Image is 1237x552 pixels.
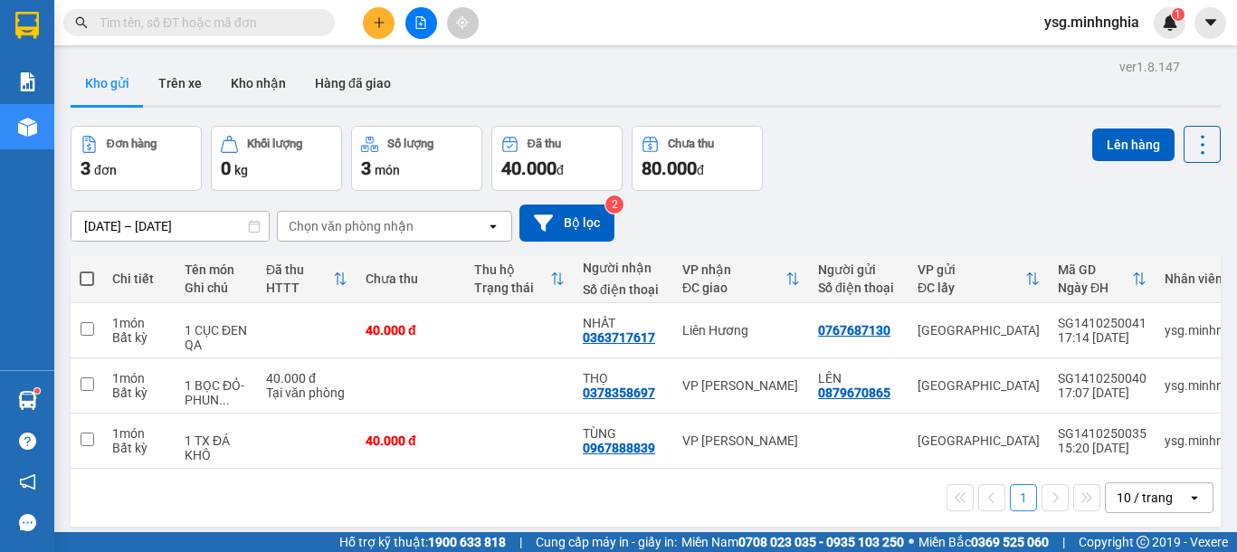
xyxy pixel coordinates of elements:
div: 1 món [112,316,167,330]
div: Số điện thoại [818,281,899,295]
button: Hàng đã giao [300,62,405,105]
button: Kho gửi [71,62,144,105]
span: Hỗ trợ kỹ thuật: [339,532,506,552]
button: caret-down [1194,7,1226,39]
button: Kho nhận [216,62,300,105]
sup: 1 [1172,8,1185,21]
div: 10 / trang [1117,489,1173,507]
span: search [75,16,88,29]
button: Chưa thu80.000đ [632,126,763,191]
div: Đã thu [528,138,561,150]
div: Chưa thu [366,271,456,286]
sup: 2 [605,195,623,214]
div: [GEOGRAPHIC_DATA] [918,433,1040,448]
div: Bất kỳ [112,330,167,345]
div: ver 1.8.147 [1119,57,1180,77]
input: Select a date range. [71,212,269,241]
div: VP nhận [682,262,785,277]
strong: 1900 633 818 [428,535,506,549]
div: Trạng thái [474,281,550,295]
img: solution-icon [18,72,37,91]
div: Khối lượng [247,138,302,150]
div: 15:20 [DATE] [1058,441,1147,455]
button: Bộ lọc [519,205,614,242]
button: Số lượng3món [351,126,482,191]
svg: open [1187,490,1202,505]
div: Bất kỳ [112,441,167,455]
span: ... [219,393,230,407]
div: 0363717617 [583,330,655,345]
span: 0 [221,157,231,179]
div: Người gửi [818,262,899,277]
div: 1 món [112,371,167,385]
span: plus [373,16,385,29]
div: 40.000 đ [266,371,347,385]
div: HTTT [266,281,333,295]
div: Đã thu [266,262,333,277]
strong: 0708 023 035 - 0935 103 250 [738,535,904,549]
div: ĐC lấy [918,281,1025,295]
span: message [19,514,36,531]
div: Đơn hàng [107,138,157,150]
div: VP [PERSON_NAME] [682,433,800,448]
div: 1 TX ĐÁ KHÔ [185,433,248,462]
div: SG1410250035 [1058,426,1147,441]
span: 40.000 [501,157,557,179]
div: [GEOGRAPHIC_DATA] [918,378,1040,393]
div: Chi tiết [112,271,167,286]
span: kg [234,163,248,177]
div: TÙNG [583,426,664,441]
div: Số điện thoại [583,282,664,297]
span: 1 [1175,8,1181,21]
div: 0879670865 [818,385,890,400]
svg: open [486,219,500,233]
div: Ghi chú [185,281,248,295]
span: 80.000 [642,157,697,179]
button: aim [447,7,479,39]
div: 1 CỤC ĐEN QA [185,323,248,352]
input: Tìm tên, số ĐT hoặc mã đơn [100,13,313,33]
div: 1 BỌC ĐỎ-PHUN TOILET [185,378,248,407]
div: ĐC giao [682,281,785,295]
div: Tại văn phòng [266,385,347,400]
div: NHẤT [583,316,664,330]
span: Miền Nam [681,532,904,552]
img: warehouse-icon [18,391,37,410]
div: Chưa thu [668,138,714,150]
button: plus [363,7,395,39]
strong: 0369 525 060 [971,535,1049,549]
div: [GEOGRAPHIC_DATA] [918,323,1040,338]
div: Liên Hương [682,323,800,338]
button: Đơn hàng3đơn [71,126,202,191]
div: 0378358697 [583,385,655,400]
span: | [1062,532,1065,552]
span: đơn [94,163,117,177]
div: 40.000 đ [366,323,456,338]
span: question-circle [19,433,36,450]
div: Tên món [185,262,248,277]
div: SG1410250041 [1058,316,1147,330]
span: aim [456,16,469,29]
div: Số lượng [387,138,433,150]
div: 1 món [112,426,167,441]
span: 3 [81,157,90,179]
div: 40.000 đ [366,433,456,448]
img: warehouse-icon [18,118,37,137]
div: THỌ [583,371,664,385]
span: caret-down [1203,14,1219,31]
img: logo-vxr [15,12,39,39]
span: Miền Bắc [918,532,1049,552]
div: SG1410250040 [1058,371,1147,385]
th: Toggle SortBy [257,255,357,303]
div: Chọn văn phòng nhận [289,217,414,235]
button: 1 [1010,484,1037,511]
div: Bất kỳ [112,385,167,400]
img: icon-new-feature [1162,14,1178,31]
div: 0767687130 [818,323,890,338]
span: đ [557,163,564,177]
div: 0967888839 [583,441,655,455]
span: copyright [1137,536,1149,548]
div: Thu hộ [474,262,550,277]
th: Toggle SortBy [465,255,574,303]
div: Ngày ĐH [1058,281,1132,295]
